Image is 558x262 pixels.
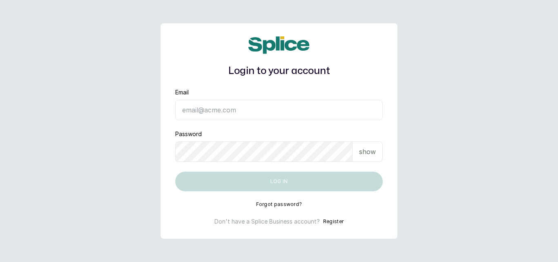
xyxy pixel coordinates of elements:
button: Log in [175,172,383,191]
p: show [359,147,376,157]
label: Password [175,130,202,138]
h1: Login to your account [175,64,383,78]
button: Register [323,217,344,226]
input: email@acme.com [175,100,383,120]
p: Don't have a Splice Business account? [214,217,320,226]
label: Email [175,88,189,96]
button: Forgot password? [256,201,302,208]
